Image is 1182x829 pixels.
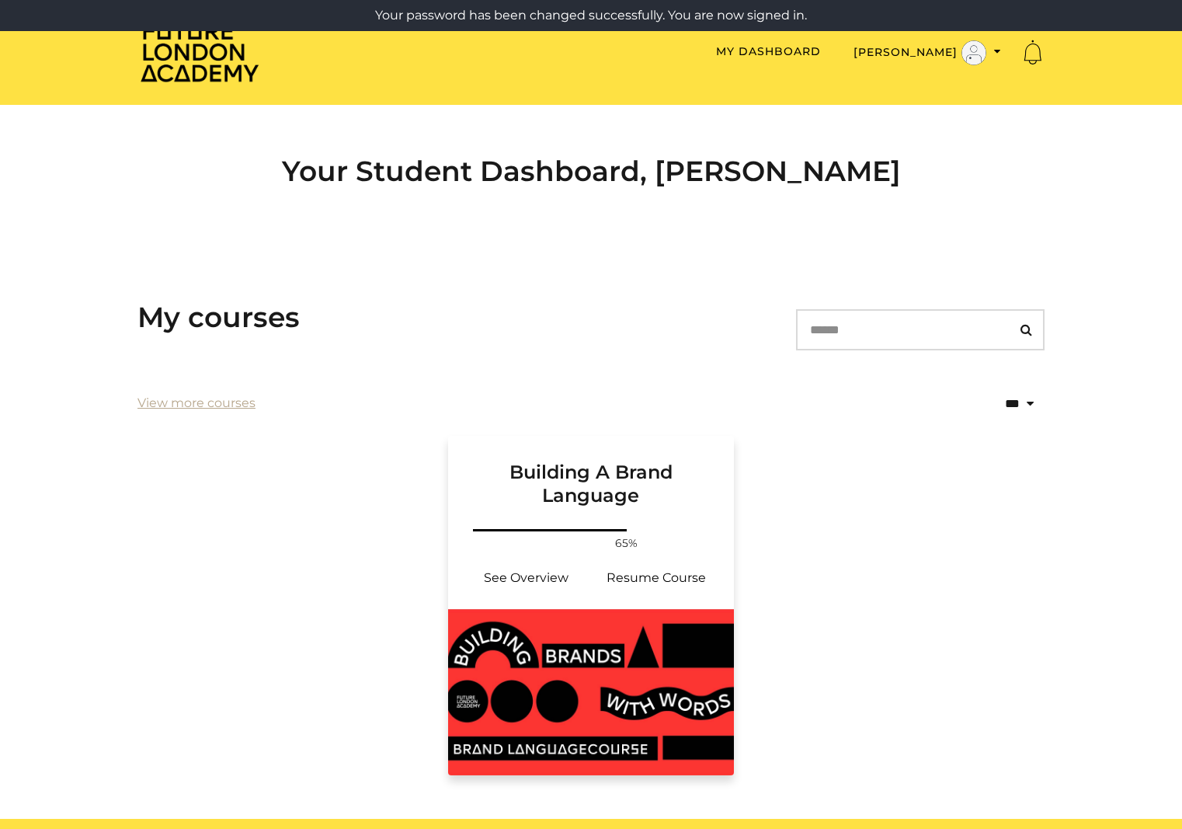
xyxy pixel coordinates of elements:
[448,436,734,526] a: Building A Brand Language
[716,44,821,58] a: My Dashboard
[137,155,1045,188] h2: Your Student Dashboard, [PERSON_NAME]
[467,436,715,507] h3: Building A Brand Language
[6,6,1176,25] p: Your password has been changed successfully. You are now signed in.
[608,535,645,552] span: 65%
[137,20,262,83] img: Home Page
[849,40,1006,66] button: Toggle menu
[937,384,1045,423] select: status
[137,394,256,413] a: View more courses
[591,559,721,597] a: Building A Brand Language: Resume Course
[137,301,300,334] h3: My courses
[461,559,591,597] a: Building A Brand Language: See Overview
